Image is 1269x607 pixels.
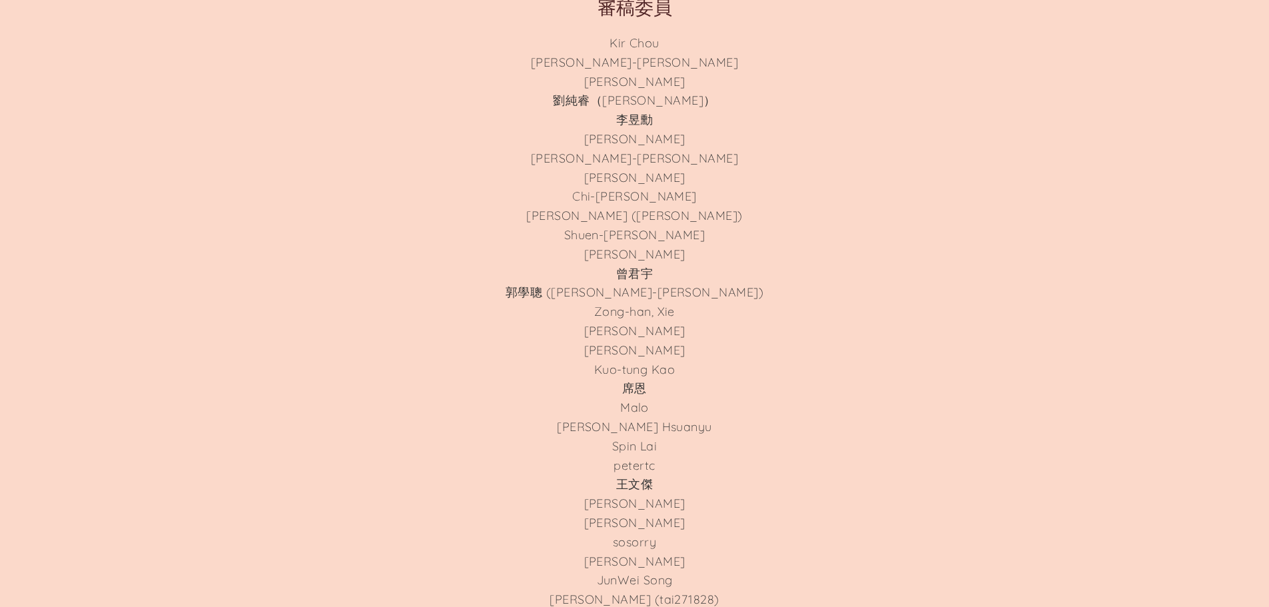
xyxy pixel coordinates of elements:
[474,283,795,303] li: 郭學聰 ([PERSON_NAME]-[PERSON_NAME])
[474,303,795,322] li: Zong-han, Xie
[474,149,795,169] li: [PERSON_NAME]-[PERSON_NAME]
[474,494,795,514] li: [PERSON_NAME]
[474,571,795,590] li: JunWei Song
[474,34,795,53] li: Kir Chou
[474,111,795,130] li: 李昱勳
[474,398,795,418] li: Malo
[474,187,795,207] li: Chi-[PERSON_NAME]
[474,360,795,380] li: Kuo-tung Kao
[474,130,795,149] li: [PERSON_NAME]
[474,207,795,226] li: [PERSON_NAME] ([PERSON_NAME])
[474,169,795,188] li: [PERSON_NAME]
[474,437,795,456] li: Spin Lai
[474,341,795,360] li: [PERSON_NAME]
[474,456,795,476] li: petertc
[474,379,795,398] li: 席恩
[474,552,795,572] li: [PERSON_NAME]
[474,265,795,284] li: 曾君宇
[474,322,795,341] li: [PERSON_NAME]
[474,91,795,111] li: 劉純睿（[PERSON_NAME]）
[474,418,795,437] li: [PERSON_NAME] Hsuanyu
[474,533,795,552] li: sosorry
[474,245,795,265] li: [PERSON_NAME]
[474,475,795,494] li: 王文傑
[474,514,795,533] li: [PERSON_NAME]
[474,226,795,245] li: Shuen-[PERSON_NAME]
[474,53,795,73] li: [PERSON_NAME]-[PERSON_NAME]
[474,73,795,92] li: [PERSON_NAME]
